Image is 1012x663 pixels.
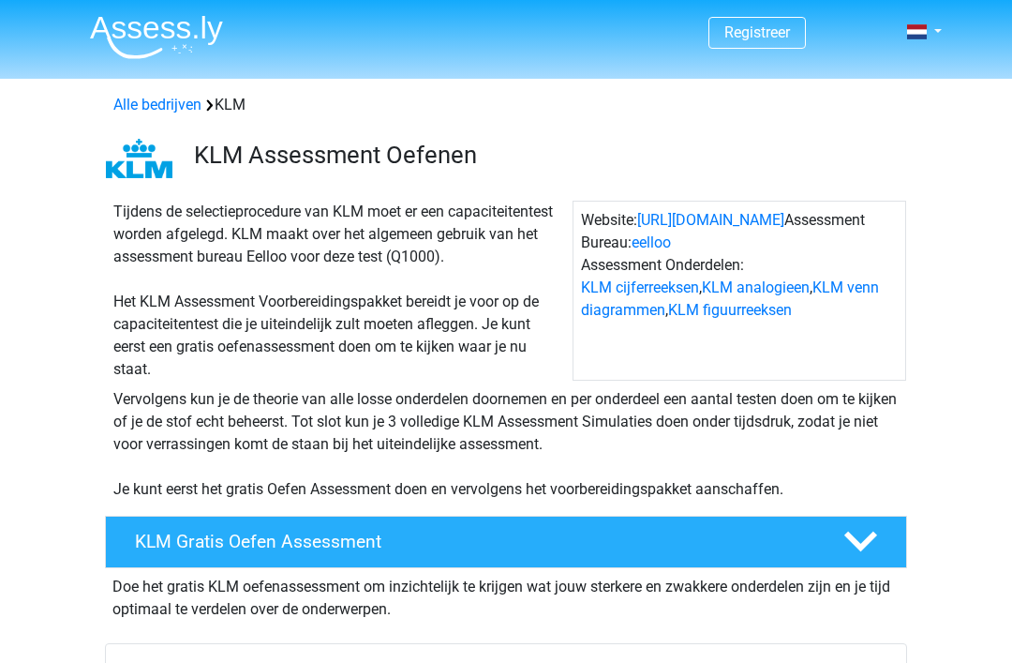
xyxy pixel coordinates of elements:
div: Website: Assessment Bureau: Assessment Onderdelen: , , , [573,201,906,381]
a: KLM venn diagrammen [581,279,879,319]
div: KLM [106,94,906,116]
a: KLM Gratis Oefen Assessment [97,516,915,568]
a: eelloo [632,234,671,251]
a: Registreer [724,23,790,41]
a: KLM cijferreeksen [581,279,699,296]
h4: KLM Gratis Oefen Assessment [135,531,813,552]
a: KLM analogieen [702,279,810,296]
a: [URL][DOMAIN_NAME] [637,211,784,229]
a: Alle bedrijven [113,96,201,113]
div: Vervolgens kun je de theorie van alle losse onderdelen doornemen en per onderdeel een aantal test... [106,388,906,501]
img: Assessly [90,15,223,59]
div: Tijdens de selectieprocedure van KLM moet er een capaciteitentest worden afgelegd. KLM maakt over... [106,201,573,381]
a: KLM figuurreeksen [668,301,792,319]
div: Doe het gratis KLM oefenassessment om inzichtelijk te krijgen wat jouw sterkere en zwakkere onder... [105,568,907,621]
h3: KLM Assessment Oefenen [194,141,892,170]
